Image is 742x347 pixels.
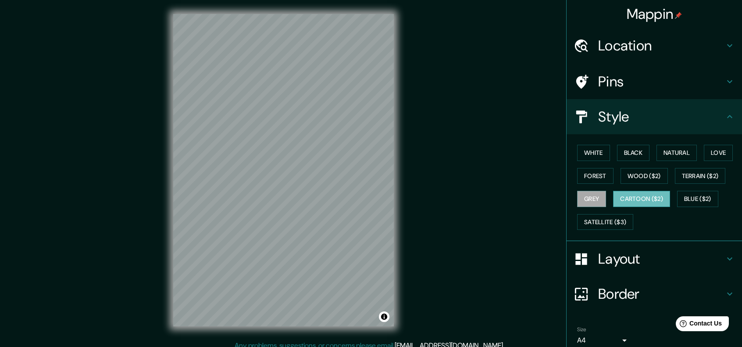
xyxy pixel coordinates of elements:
[577,145,610,161] button: White
[704,145,733,161] button: Love
[577,168,614,184] button: Forest
[613,191,670,207] button: Cartoon ($2)
[617,145,650,161] button: Black
[577,191,606,207] button: Grey
[379,311,389,322] button: Toggle attribution
[677,191,718,207] button: Blue ($2)
[567,28,742,63] div: Location
[675,168,726,184] button: Terrain ($2)
[567,64,742,99] div: Pins
[598,108,724,125] h4: Style
[577,326,586,333] label: Size
[567,99,742,134] div: Style
[567,241,742,276] div: Layout
[656,145,697,161] button: Natural
[567,276,742,311] div: Border
[173,14,394,326] canvas: Map
[664,313,732,337] iframe: Help widget launcher
[598,37,724,54] h4: Location
[598,285,724,303] h4: Border
[675,12,682,19] img: pin-icon.png
[598,250,724,268] h4: Layout
[598,73,724,90] h4: Pins
[627,5,682,23] h4: Mappin
[621,168,668,184] button: Wood ($2)
[577,214,633,230] button: Satellite ($3)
